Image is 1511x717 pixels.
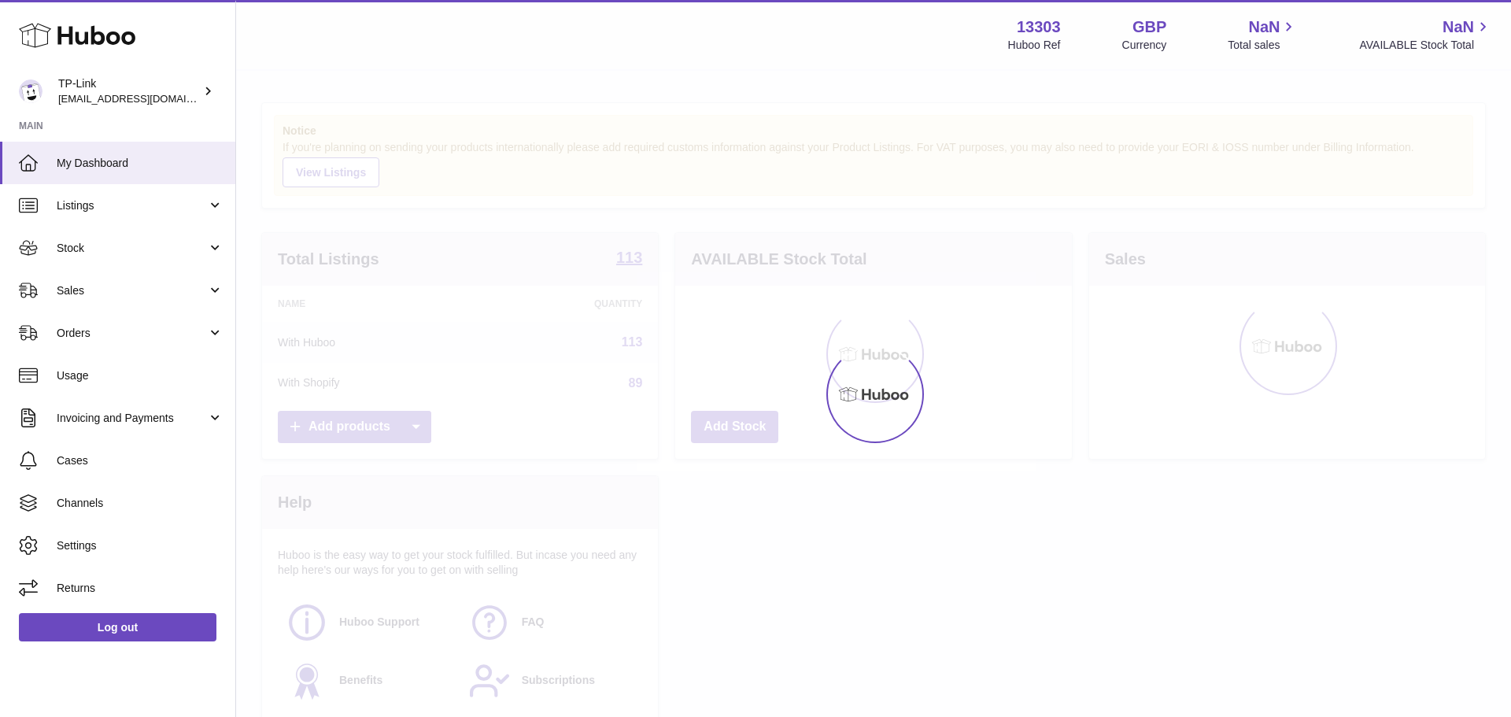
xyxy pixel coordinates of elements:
[58,92,231,105] span: [EMAIL_ADDRESS][DOMAIN_NAME]
[1008,38,1061,53] div: Huboo Ref
[57,241,207,256] span: Stock
[19,79,42,103] img: internalAdmin-13303@internal.huboo.com
[19,613,216,641] a: Log out
[57,581,224,596] span: Returns
[57,368,224,383] span: Usage
[57,496,224,511] span: Channels
[1248,17,1280,38] span: NaN
[57,198,207,213] span: Listings
[57,283,207,298] span: Sales
[1132,17,1166,38] strong: GBP
[1228,17,1298,53] a: NaN Total sales
[1017,17,1061,38] strong: 13303
[57,326,207,341] span: Orders
[57,156,224,171] span: My Dashboard
[1359,38,1492,53] span: AVAILABLE Stock Total
[57,538,224,553] span: Settings
[1443,17,1474,38] span: NaN
[57,453,224,468] span: Cases
[58,76,200,106] div: TP-Link
[57,411,207,426] span: Invoicing and Payments
[1359,17,1492,53] a: NaN AVAILABLE Stock Total
[1122,38,1167,53] div: Currency
[1228,38,1298,53] span: Total sales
